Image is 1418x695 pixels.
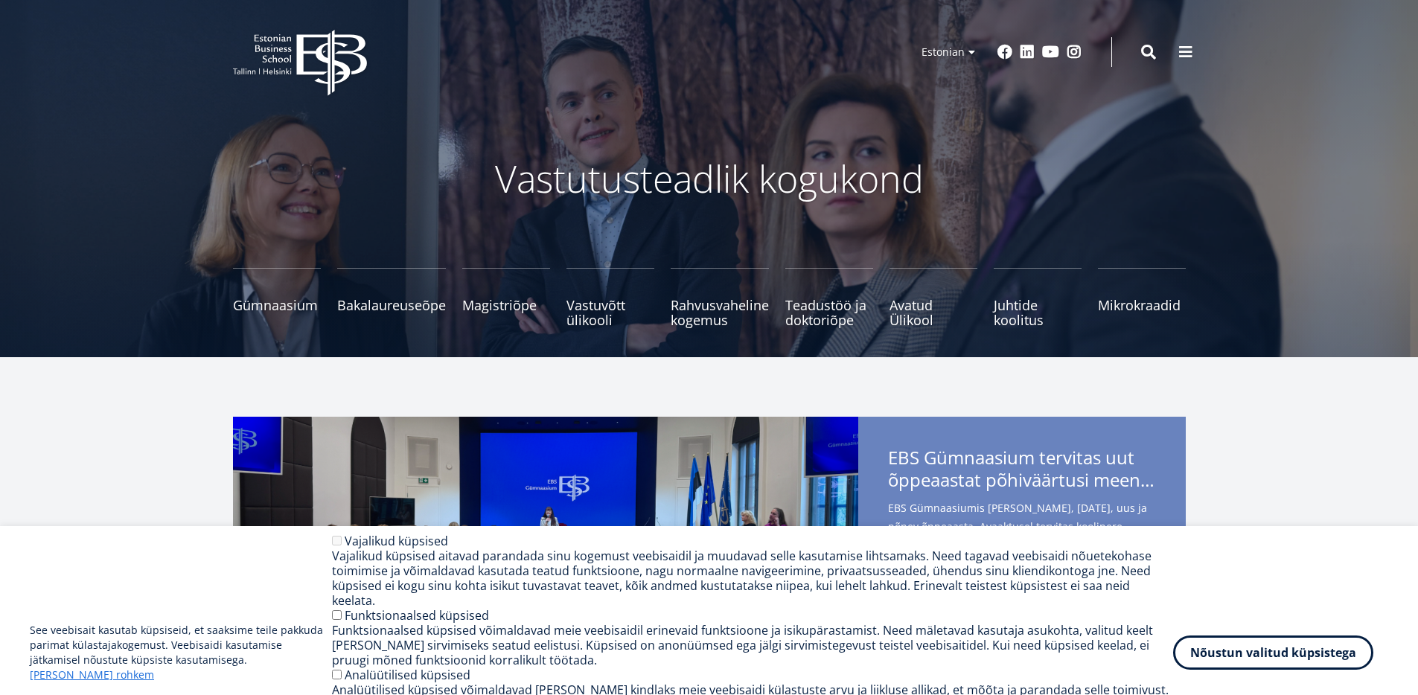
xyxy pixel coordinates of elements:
[671,298,769,327] span: Rahvusvaheline kogemus
[332,623,1173,667] div: Funktsionaalsed küpsised võimaldavad meie veebisaidil erinevaid funktsioone ja isikupärastamist. ...
[566,268,654,327] a: Vastuvõtt ülikooli
[785,298,873,327] span: Teadustöö ja doktoriõpe
[785,268,873,327] a: Teadustöö ja doktoriõpe
[345,607,489,624] label: Funktsionaalsed küpsised
[30,623,332,682] p: See veebisait kasutab küpsiseid, et saaksime teile pakkuda parimat külastajakogemust. Veebisaidi ...
[337,268,446,327] a: Bakalaureuseõpe
[1020,45,1035,60] a: Linkedin
[462,298,550,313] span: Magistriõpe
[997,45,1012,60] a: Facebook
[462,268,550,327] a: Magistriõpe
[233,268,321,327] a: Gümnaasium
[233,298,321,313] span: Gümnaasium
[332,548,1173,608] div: Vajalikud küpsised aitavad parandada sinu kogemust veebisaidil ja muudavad selle kasutamise lihts...
[337,298,446,313] span: Bakalaureuseõpe
[994,268,1082,327] a: Juhtide koolitus
[1173,635,1373,670] button: Nõustun valitud küpsistega
[1067,45,1082,60] a: Instagram
[566,298,654,327] span: Vastuvõtt ülikooli
[888,469,1156,491] span: õppeaastat põhiväärtusi meenutades
[994,298,1082,327] span: Juhtide koolitus
[345,667,470,683] label: Analüütilised küpsised
[888,499,1156,615] span: EBS Gümnaasiumis [PERSON_NAME], [DATE], uus ja põnev õppeaasta. Avaaktusel tervitas koolipere dir...
[890,268,977,327] a: Avatud Ülikool
[315,156,1104,201] p: Vastutusteadlik kogukond
[345,533,448,549] label: Vajalikud küpsised
[30,667,154,682] a: [PERSON_NAME] rohkem
[1042,45,1059,60] a: Youtube
[671,268,769,327] a: Rahvusvaheline kogemus
[1098,268,1186,327] a: Mikrokraadid
[1098,298,1186,313] span: Mikrokraadid
[888,446,1156,496] span: EBS Gümnaasium tervitas uut
[890,298,977,327] span: Avatud Ülikool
